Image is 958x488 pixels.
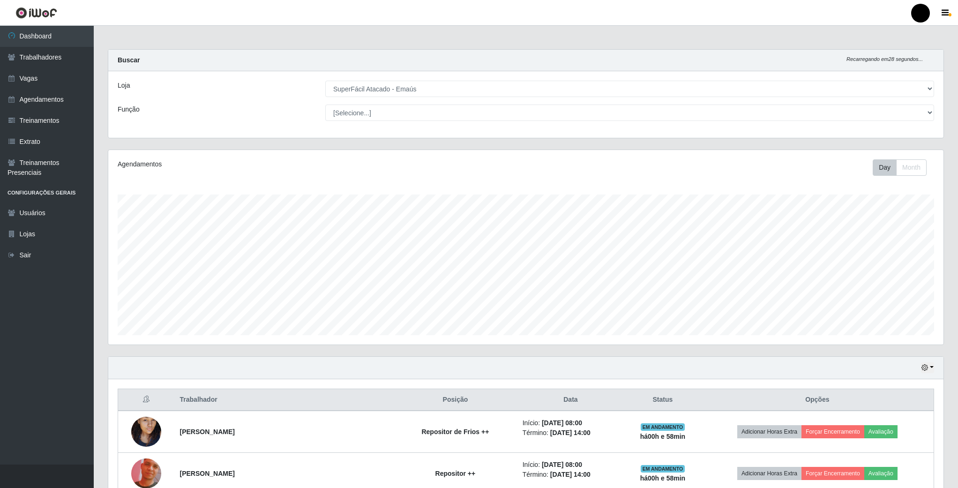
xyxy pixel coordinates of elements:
strong: Repositor ++ [435,470,476,477]
li: Término: [523,428,619,438]
th: Posição [394,389,517,411]
img: CoreUI Logo [15,7,57,19]
i: Recarregando em 28 segundos... [846,56,923,62]
div: Toolbar with button groups [873,159,934,176]
strong: Repositor de Frios ++ [421,428,489,435]
li: Início: [523,418,619,428]
button: Forçar Encerramento [801,467,864,480]
div: Agendamentos [118,159,449,169]
li: Término: [523,470,619,480]
button: Adicionar Horas Extra [737,467,801,480]
li: Início: [523,460,619,470]
button: Avaliação [864,425,898,438]
th: Trabalhador [174,389,394,411]
th: Opções [701,389,934,411]
img: 1732630854810.jpeg [131,405,161,458]
time: [DATE] 08:00 [542,419,582,427]
button: Avaliação [864,467,898,480]
strong: [PERSON_NAME] [180,470,235,477]
strong: [PERSON_NAME] [180,428,235,435]
div: First group [873,159,927,176]
th: Status [624,389,701,411]
button: Adicionar Horas Extra [737,425,801,438]
span: EM ANDAMENTO [641,465,685,473]
strong: há 00 h e 58 min [640,433,686,440]
time: [DATE] 14:00 [550,429,591,436]
time: [DATE] 14:00 [550,471,591,478]
label: Loja [118,81,130,90]
span: EM ANDAMENTO [641,423,685,431]
button: Month [896,159,927,176]
th: Data [517,389,625,411]
button: Forçar Encerramento [801,425,864,438]
label: Função [118,105,140,114]
strong: Buscar [118,56,140,64]
button: Day [873,159,897,176]
time: [DATE] 08:00 [542,461,582,468]
strong: há 00 h e 58 min [640,474,686,482]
